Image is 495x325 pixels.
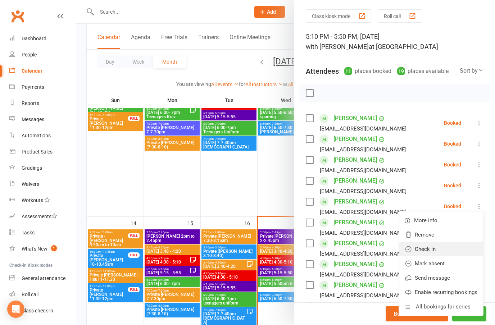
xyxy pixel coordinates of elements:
[444,204,461,209] div: Booked
[399,271,483,285] a: Send message
[333,113,377,124] a: [PERSON_NAME]
[22,197,43,203] div: Workouts
[399,299,483,314] a: All bookings for series
[344,66,391,76] div: places booked
[320,166,407,175] div: [EMAIL_ADDRESS][DOMAIN_NAME]
[22,100,39,106] div: Reports
[320,145,407,154] div: [EMAIL_ADDRESS][DOMAIN_NAME]
[9,209,76,225] a: Assessments
[9,287,76,303] a: Roll call
[444,162,461,167] div: Booked
[333,279,377,291] a: [PERSON_NAME]
[9,160,76,176] a: Gradings
[22,275,65,281] div: General attendance
[414,216,437,225] span: More info
[9,176,76,192] a: Waivers
[399,242,483,256] a: Check in
[22,214,57,219] div: Assessments
[9,31,76,47] a: Dashboard
[22,292,38,297] div: Roll call
[344,67,352,75] div: 11
[22,308,53,313] div: Class check-in
[22,181,39,187] div: Waivers
[22,116,44,122] div: Messages
[333,258,377,270] a: [PERSON_NAME]
[9,95,76,111] a: Reports
[22,165,42,171] div: Gradings
[320,249,407,258] div: [EMAIL_ADDRESS][DOMAIN_NAME]
[444,183,461,188] div: Booked
[306,66,339,76] div: Attendees
[320,207,407,217] div: [EMAIL_ADDRESS][DOMAIN_NAME]
[306,9,372,23] button: Class kiosk mode
[333,175,377,187] a: [PERSON_NAME]
[9,47,76,63] a: People
[306,43,369,50] span: with [PERSON_NAME]
[9,7,27,25] a: Clubworx
[306,32,483,52] div: 5:10 PM - 5:50 PM, [DATE]
[9,63,76,79] a: Calendar
[9,128,76,144] a: Automations
[460,66,483,75] div: Sort by
[51,245,57,251] span: 1
[399,213,483,228] a: More info
[22,149,53,155] div: Product Sales
[397,66,449,76] div: places available
[9,303,76,319] a: Class kiosk mode
[22,230,35,235] div: Tasks
[9,79,76,95] a: Payments
[9,144,76,160] a: Product Sales
[9,111,76,128] a: Messages
[22,52,37,58] div: People
[333,133,377,145] a: [PERSON_NAME]
[399,256,483,271] a: Mark absent
[320,228,407,238] div: [EMAIL_ADDRESS][DOMAIN_NAME]
[378,9,422,23] button: Roll call
[333,196,377,207] a: [PERSON_NAME]
[320,124,407,133] div: [EMAIL_ADDRESS][DOMAIN_NAME]
[7,301,24,318] div: Open Intercom Messenger
[22,133,51,138] div: Automations
[333,154,377,166] a: [PERSON_NAME]
[333,217,377,228] a: [PERSON_NAME]
[9,270,76,287] a: General attendance kiosk mode
[9,241,76,257] a: What's New1
[444,120,461,125] div: Booked
[386,306,448,321] button: Bulk add attendees
[333,300,377,312] a: [PERSON_NAME]
[333,238,377,249] a: [PERSON_NAME]
[320,270,407,279] div: [EMAIL_ADDRESS][DOMAIN_NAME]
[397,67,405,75] div: 19
[416,302,471,311] span: All bookings for series
[444,141,461,146] div: Booked
[399,228,483,242] a: Remove
[22,36,46,41] div: Dashboard
[320,187,407,196] div: [EMAIL_ADDRESS][DOMAIN_NAME]
[22,246,47,252] div: What's New
[22,68,42,74] div: Calendar
[22,84,44,90] div: Payments
[369,43,438,50] span: at [GEOGRAPHIC_DATA]
[9,192,76,209] a: Workouts
[320,291,407,300] div: [EMAIL_ADDRESS][DOMAIN_NAME]
[399,285,483,299] a: Enable recurring bookings
[9,225,76,241] a: Tasks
